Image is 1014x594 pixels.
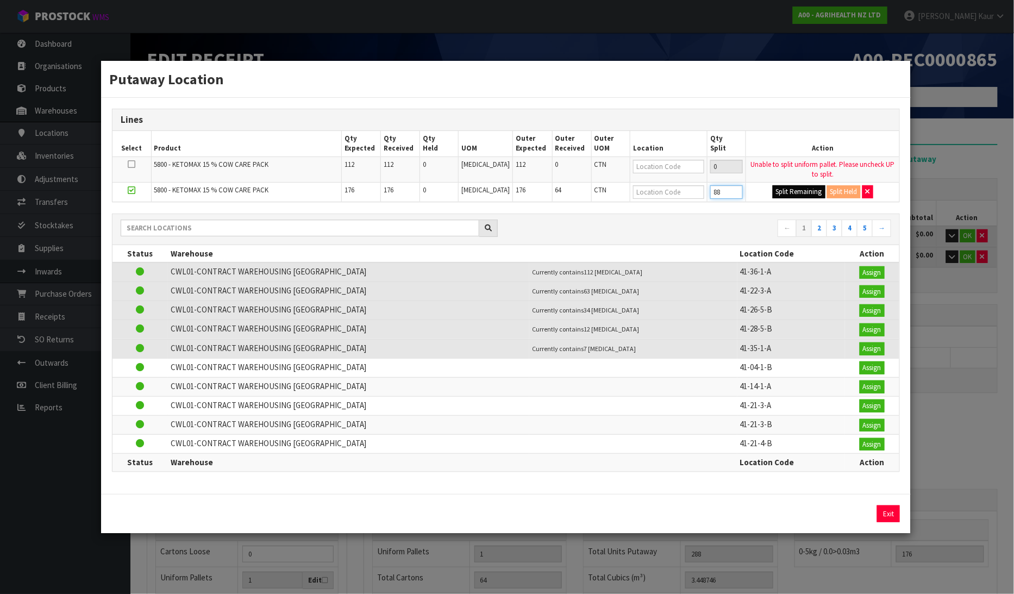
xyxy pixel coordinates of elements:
[591,131,630,157] th: Outer UOM
[594,185,607,195] span: CTN
[860,380,885,393] button: Assign
[860,361,885,374] button: Assign
[737,358,845,377] td: 41-04-1-B
[737,396,845,415] td: 41-21-3-A
[594,160,607,169] span: CTN
[552,131,591,157] th: Outer Received
[708,131,746,157] th: Qty Split
[168,396,529,415] td: CWL01-CONTRACT WAREHOUSING [GEOGRAPHIC_DATA]
[860,419,885,432] button: Assign
[737,435,845,454] td: 41-21-4-B
[121,115,892,125] h3: Lines
[461,185,510,195] span: [MEDICAL_DATA]
[168,282,529,301] td: CWL01-CONTRACT WAREHOUSING [GEOGRAPHIC_DATA]
[420,131,459,157] th: Qty Held
[341,131,380,157] th: Qty Expected
[154,160,269,169] span: 5800 - KETOMAX 15 % COW CARE PACK
[168,339,529,358] td: CWL01-CONTRACT WAREHOUSING [GEOGRAPHIC_DATA]
[168,245,529,262] th: Warehouse
[168,377,529,396] td: CWL01-CONTRACT WAREHOUSING [GEOGRAPHIC_DATA]
[827,220,842,237] a: 3
[112,245,168,262] th: Status
[584,345,636,353] span: 7 [MEDICAL_DATA]
[384,160,393,169] span: 112
[860,323,885,336] button: Assign
[516,185,525,195] span: 176
[532,287,639,295] small: Currently contains
[168,301,529,320] td: CWL01-CONTRACT WAREHOUSING [GEOGRAPHIC_DATA]
[746,131,900,157] th: Action
[827,185,861,198] button: Split Held
[860,266,885,279] button: Assign
[857,220,873,237] a: 5
[513,131,552,157] th: Outer Expected
[773,185,825,198] button: Split Remaining
[423,185,426,195] span: 0
[168,435,529,454] td: CWL01-CONTRACT WAREHOUSING [GEOGRAPHIC_DATA]
[860,399,885,412] button: Assign
[737,245,845,262] th: Location Code
[532,306,639,314] small: Currently contains
[555,185,562,195] span: 64
[860,304,885,317] button: Assign
[109,69,903,89] h3: Putaway Location
[811,220,827,237] a: 2
[845,245,900,262] th: Action
[872,220,891,237] a: →
[151,131,341,157] th: Product
[532,268,642,276] small: Currently contains
[459,131,513,157] th: UOM
[796,220,812,237] a: 1
[381,131,420,157] th: Qty Received
[737,301,845,320] td: 41-26-5-B
[860,285,885,298] button: Assign
[737,320,845,339] td: 41-28-5-B
[345,185,354,195] span: 176
[584,287,639,295] span: 63 [MEDICAL_DATA]
[514,220,891,239] nav: Page navigation
[633,160,704,173] input: Location Code
[555,160,559,169] span: 0
[532,325,639,333] small: Currently contains
[168,262,529,282] td: CWL01-CONTRACT WAREHOUSING [GEOGRAPHIC_DATA]
[584,325,639,333] span: 12 [MEDICAL_DATA]
[737,377,845,396] td: 41-14-1-A
[584,306,639,314] span: 34 [MEDICAL_DATA]
[877,505,900,523] button: Exit
[842,220,857,237] a: 4
[112,131,151,157] th: Select
[461,160,510,169] span: [MEDICAL_DATA]
[168,454,529,471] th: Warehouse
[737,415,845,434] td: 41-21-3-B
[516,160,525,169] span: 112
[584,268,642,276] span: 112 [MEDICAL_DATA]
[384,185,393,195] span: 176
[630,131,708,157] th: Location
[345,160,354,169] span: 112
[845,454,900,471] th: Action
[778,220,797,237] a: ←
[710,185,743,199] input: Qty Putaway
[168,320,529,339] td: CWL01-CONTRACT WAREHOUSING [GEOGRAPHIC_DATA]
[860,438,885,451] button: Assign
[121,220,479,236] input: Search locations
[751,160,895,179] span: Unable to split uniform pallet. Please uncheck UP to split.
[710,160,743,173] input: Qty Putaway
[532,345,636,353] small: Currently contains
[737,262,845,282] td: 41-36-1-A
[112,454,168,471] th: Status
[860,342,885,355] button: Assign
[154,185,269,195] span: 5800 - KETOMAX 15 % COW CARE PACK
[737,454,845,471] th: Location Code
[737,282,845,301] td: 41-22-3-A
[168,415,529,434] td: CWL01-CONTRACT WAREHOUSING [GEOGRAPHIC_DATA]
[737,339,845,358] td: 41-35-1-A
[633,185,704,199] input: Location Code
[423,160,426,169] span: 0
[168,358,529,377] td: CWL01-CONTRACT WAREHOUSING [GEOGRAPHIC_DATA]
